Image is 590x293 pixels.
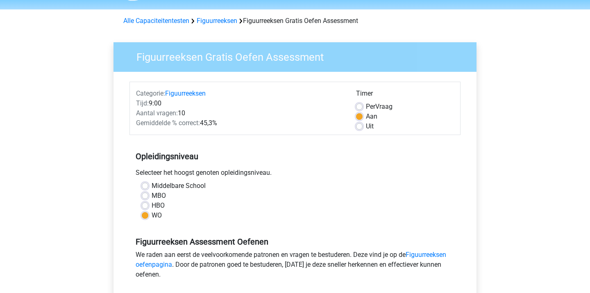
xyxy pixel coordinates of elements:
[136,109,178,117] span: Aantal vragen:
[120,16,470,26] div: Figuurreeksen Gratis Oefen Assessment
[129,250,461,283] div: We raden aan eerst de veelvoorkomende patronen en vragen te bestuderen. Deze vind je op de . Door...
[130,108,350,118] div: 10
[136,89,165,97] span: Categorie:
[366,112,377,121] label: Aan
[130,118,350,128] div: 45,3%
[127,48,470,64] h3: Figuurreeksen Gratis Oefen Assessment
[197,17,237,25] a: Figuurreeksen
[136,99,149,107] span: Tijd:
[152,211,162,220] label: WO
[366,121,374,131] label: Uit
[123,17,189,25] a: Alle Capaciteitentesten
[165,89,206,97] a: Figuurreeksen
[152,191,166,201] label: MBO
[136,119,200,127] span: Gemiddelde % correct:
[152,201,165,211] label: HBO
[136,237,454,247] h5: Figuurreeksen Assessment Oefenen
[366,103,375,110] span: Per
[366,102,393,112] label: Vraag
[130,98,350,108] div: 9:00
[129,168,461,181] div: Selecteer het hoogst genoten opleidingsniveau.
[152,181,206,191] label: Middelbare School
[356,89,454,102] div: Timer
[136,148,454,165] h5: Opleidingsniveau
